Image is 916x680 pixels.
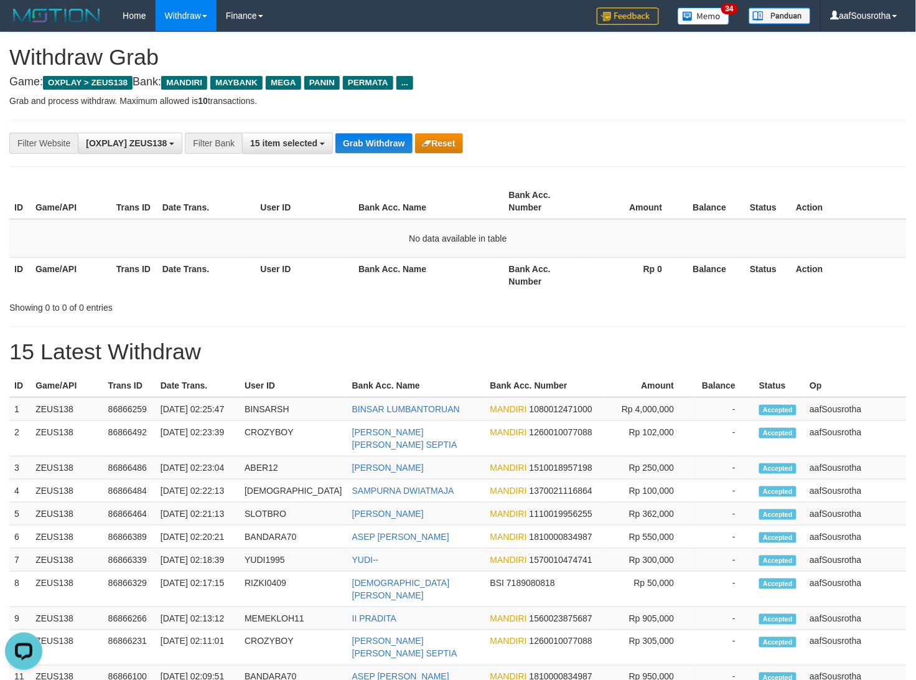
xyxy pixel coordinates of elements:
a: II PRADITA [352,613,396,623]
th: Date Trans. [157,184,256,219]
td: Rp 362,000 [605,503,693,526]
a: [PERSON_NAME] [PERSON_NAME] SEPTIA [352,427,457,450]
span: MANDIRI [490,555,527,565]
button: [OXPLAY] ZEUS138 [78,133,182,154]
td: 1 [9,397,30,421]
span: Copy 7189080818 to clipboard [507,578,555,588]
th: Op [805,374,907,397]
td: - [693,456,754,479]
td: 5 [9,503,30,526]
th: Balance [693,374,754,397]
td: 86866259 [103,397,156,421]
td: ZEUS138 [30,397,103,421]
td: [DATE] 02:17:15 [156,572,240,607]
span: [OXPLAY] ZEUS138 [86,138,167,148]
img: Button%20Memo.svg [678,7,730,25]
td: Rp 550,000 [605,526,693,549]
td: Rp 300,000 [605,549,693,572]
h1: Withdraw Grab [9,45,907,70]
span: Accepted [759,532,797,543]
td: aafSousrotha [805,549,907,572]
button: Grab Withdraw [335,133,412,153]
td: aafSousrotha [805,421,907,456]
td: Rp 905,000 [605,607,693,630]
th: Balance [681,184,745,219]
a: SAMPURNA DWIATMAJA [352,486,454,496]
span: MANDIRI [161,76,207,90]
td: BANDARA70 [240,526,347,549]
td: SLOTBRO [240,503,347,526]
td: Rp 305,000 [605,630,693,666]
td: No data available in table [9,219,907,258]
td: - [693,549,754,572]
th: Date Trans. [156,374,240,397]
a: [PERSON_NAME] [PERSON_NAME] SEPTIA [352,636,457,659]
span: MANDIRI [490,636,527,646]
img: Feedback.jpg [597,7,659,25]
td: 4 [9,479,30,503]
span: MANDIRI [490,427,527,437]
span: OXPLAY > ZEUS138 [43,76,133,90]
span: MAYBANK [210,76,263,90]
div: Showing 0 to 0 of 0 entries [9,296,372,314]
td: Rp 50,000 [605,572,693,607]
span: MANDIRI [490,613,527,623]
span: 15 item selected [250,138,317,148]
span: Accepted [759,463,797,474]
button: Open LiveChat chat widget [5,5,42,42]
span: Copy 1080012471000 to clipboard [530,404,592,414]
a: ASEP [PERSON_NAME] [352,532,449,542]
th: Bank Acc. Number [485,374,605,397]
td: ZEUS138 [30,572,103,607]
td: 86866486 [103,456,156,479]
td: 86866464 [103,503,156,526]
td: 2 [9,421,30,456]
img: panduan.png [749,7,811,24]
td: 86866389 [103,526,156,549]
span: Copy 1260010077088 to clipboard [530,636,592,646]
span: Copy 1510018957198 to clipboard [530,463,592,473]
th: Action [791,184,907,219]
td: 3 [9,456,30,479]
span: Accepted [759,555,797,566]
th: ID [9,184,30,219]
th: Bank Acc. Name [353,257,503,293]
td: aafSousrotha [805,572,907,607]
span: Accepted [759,637,797,648]
a: [PERSON_NAME] [352,509,424,519]
td: BINSARSH [240,397,347,421]
td: ZEUS138 [30,526,103,549]
td: aafSousrotha [805,630,907,666]
td: Rp 102,000 [605,421,693,456]
span: MANDIRI [490,463,527,473]
td: [DATE] 02:21:13 [156,503,240,526]
td: ZEUS138 [30,503,103,526]
th: Rp 0 [585,257,681,293]
h4: Game: Bank: [9,76,907,88]
td: [DATE] 02:11:01 [156,630,240,666]
span: Accepted [759,428,797,438]
th: Amount [605,374,693,397]
a: BINSAR LUMBANTORUAN [352,404,460,414]
td: 86866266 [103,607,156,630]
span: Copy 1370021116864 to clipboard [530,486,592,496]
span: Accepted [759,578,797,589]
th: Action [791,257,907,293]
td: [DATE] 02:23:04 [156,456,240,479]
td: - [693,526,754,549]
span: MANDIRI [490,532,527,542]
button: 15 item selected [242,133,333,154]
td: ZEUS138 [30,479,103,503]
th: Trans ID [111,257,157,293]
span: Copy 1810000834987 to clipboard [530,532,592,542]
td: 6 [9,526,30,549]
td: aafSousrotha [805,456,907,479]
th: User ID [240,374,347,397]
button: Reset [415,133,463,153]
td: 86866484 [103,479,156,503]
td: 9 [9,607,30,630]
a: YUDI-- [352,555,379,565]
span: Copy 1110019956255 to clipboard [530,509,592,519]
span: Copy 1260010077088 to clipboard [530,427,592,437]
th: User ID [256,257,354,293]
